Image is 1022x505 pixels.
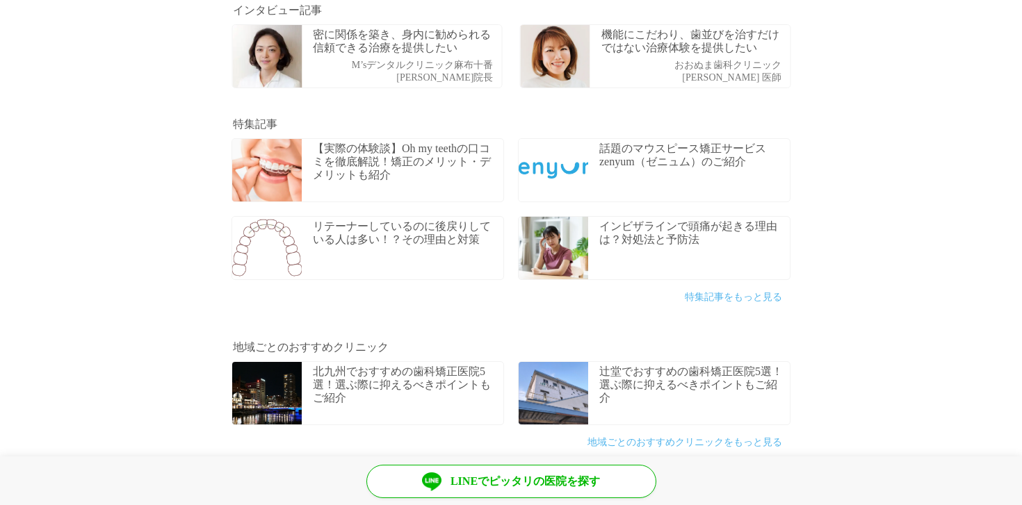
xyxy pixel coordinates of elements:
[313,142,500,182] p: 【実際の体験談】Oh my teethの口コミを徹底解説！矯正のメリット・デメリットも紹介
[674,72,781,84] p: [PERSON_NAME] 医師
[366,465,656,498] a: LINEでピッタリの医院を探す
[225,131,511,209] a: 【実際の体験談】Oh my teethの口コミを徹底解説！矯正のメリット・デメリットも紹介【実際の体験談】Oh my teethの口コミを徹底解説！矯正のメリット・デメリットも紹介
[232,362,302,424] img: 北九州でおすすめの歯科矯正医院5選！選ぶ際に抑えるべきポイントもご紹介
[519,362,588,424] img: 27521367 l
[519,217,588,279] img: インビザラインで頭痛が起きる理由は？対処法と予防法
[352,72,494,84] p: [PERSON_NAME]院長
[225,209,511,287] a: リテーナーしているのに後戻りしている人は多い！？その理由と対策リテーナーしているのに後戻りしている人は多い！？その理由と対策
[513,17,798,95] a: 歯科医師_大沼麻由子先生_アップ機能にこだわり、歯並びを治すだけではない治療体験を提供したいおおぬま歯科クリニック[PERSON_NAME] 医師
[232,217,302,279] img: リテーナーしているのに後戻りしている人は多い！？その理由と対策
[233,116,789,133] h2: 特集記事
[232,25,302,88] img: 歯科医師_川﨑万知子先生
[313,365,500,405] p: 北九州でおすすめの歯科矯正医院5選！選ぶ際に抑えるべきポイントもご紹介
[233,2,789,19] h2: インタビュー記事
[599,365,786,405] p: 辻堂でおすすめの歯科矯正医院5選！選ぶ際に抑えるべきポイントもご紹介
[225,354,511,432] a: 北九州でおすすめの歯科矯正医院5選！選ぶ際に抑えるべきポイントもご紹介北九州でおすすめの歯科矯正医院5選！選ぶ際に抑えるべきポイントもご紹介
[352,60,494,72] p: M’sデンタルクリニック麻布十番
[313,220,500,246] p: リテーナーしているのに後戻りしている人は多い！？その理由と対策
[685,292,782,302] a: 特集記事をもっと見る
[519,139,588,201] img: 今話題の矯正サービスZenyumのご紹介！
[511,209,797,287] a: インビザラインで頭痛が起きる理由は？対処法と予防法インビザラインで頭痛が起きる理由は？対処法と予防法
[313,28,498,54] p: 密に関係を築き、身内に勧められる信頼できる治療を提供したい
[587,437,782,447] a: 地域ごとのおすすめクリニックをもっと見る
[511,354,797,432] a: 27521367 l辻堂でおすすめの歯科矯正医院5選！選ぶ際に抑えるべきポイントもご紹介
[233,339,789,356] h2: 地域ごとのおすすめクリニック
[599,220,786,246] p: インビザラインで頭痛が起きる理由は？対処法と予防法
[225,17,510,95] a: 歯科医師_川﨑万知子先生密に関係を築き、身内に勧められる信頼できる治療を提供したいM’sデンタルクリニック麻布十番[PERSON_NAME]院長
[511,131,797,209] a: 今話題の矯正サービスZenyumのご紹介！話題のマウスピース矯正サービスzenyum（ゼニュム）のご紹介
[599,142,786,168] p: 話題のマウスピース矯正サービスzenyum（ゼニュム）のご紹介
[232,139,302,201] img: 【実際の体験談】Oh my teethの口コミを徹底解説！矯正のメリット・デメリットも紹介
[521,25,590,88] img: 歯科医師_大沼麻由子先生_アップ
[601,28,787,54] p: 機能にこだわり、歯並びを治すだけではない治療体験を提供したい
[674,60,781,72] p: おおぬま歯科クリニック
